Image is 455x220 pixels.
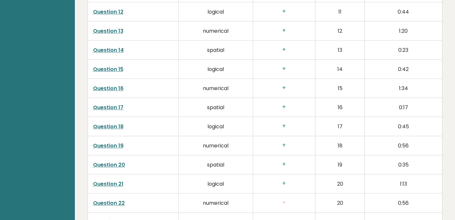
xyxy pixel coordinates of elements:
[93,27,123,35] a: Question 13
[315,155,365,174] td: 19
[178,98,253,117] td: spatial
[258,180,310,187] h3: +
[93,199,125,207] a: Question 22
[365,174,442,193] td: 1:13
[258,46,310,53] h3: +
[178,174,253,193] td: logical
[178,136,253,155] td: numerical
[178,59,253,78] td: logical
[315,174,365,193] td: 20
[93,180,123,188] a: Question 21
[365,155,442,174] td: 0:35
[365,78,442,98] td: 1:34
[258,85,310,91] h3: +
[315,59,365,78] td: 14
[365,98,442,117] td: 0:17
[258,199,310,206] h3: -
[315,78,365,98] td: 15
[365,193,442,212] td: 0:56
[178,40,253,59] td: spatial
[93,123,123,130] a: Question 18
[315,136,365,155] td: 18
[258,161,310,168] h3: +
[93,46,124,54] a: Question 14
[258,142,310,149] h3: +
[178,117,253,136] td: logical
[315,2,365,21] td: 11
[93,85,123,92] a: Question 16
[93,142,123,149] a: Question 19
[315,21,365,40] td: 12
[93,161,125,168] a: Question 20
[365,117,442,136] td: 0:45
[365,2,442,21] td: 0:44
[178,78,253,98] td: numerical
[178,21,253,40] td: numerical
[178,155,253,174] td: spatial
[365,59,442,78] td: 0:42
[258,104,310,110] h3: +
[315,117,365,136] td: 17
[315,40,365,59] td: 13
[365,21,442,40] td: 1:20
[258,65,310,72] h3: +
[93,65,123,73] a: Question 15
[178,2,253,21] td: logical
[93,8,123,16] a: Question 12
[258,27,310,34] h3: +
[315,98,365,117] td: 16
[258,8,310,15] h3: +
[258,123,310,130] h3: +
[315,193,365,212] td: 20
[365,136,442,155] td: 0:56
[93,104,123,111] a: Question 17
[365,40,442,59] td: 0:23
[178,193,253,212] td: numerical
